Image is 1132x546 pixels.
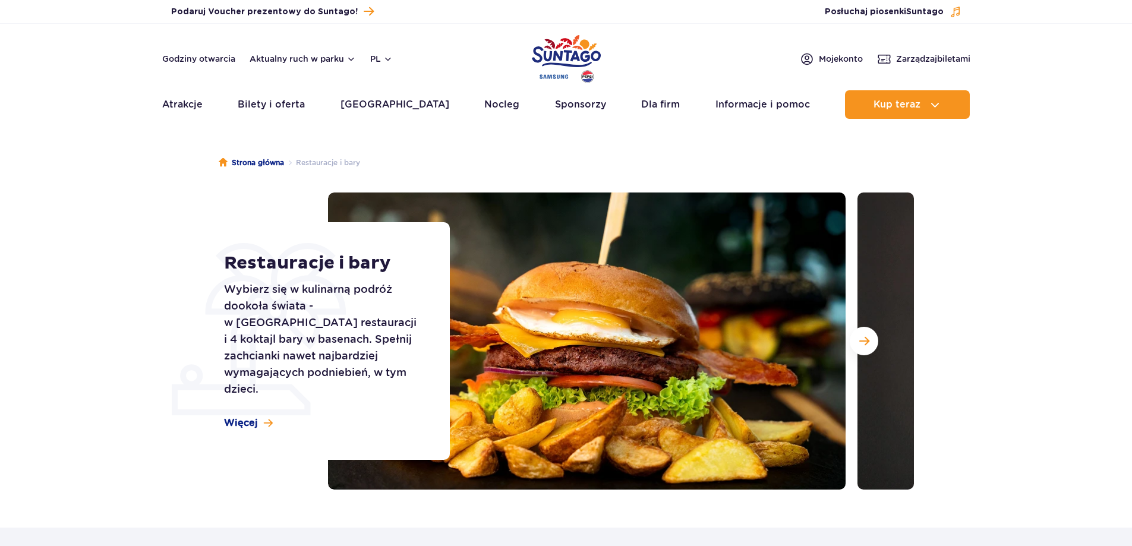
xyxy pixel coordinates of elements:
button: Aktualny ruch w parku [250,54,356,64]
button: pl [370,53,393,65]
a: Sponsorzy [555,90,606,119]
li: Restauracje i bary [284,157,360,169]
span: Posłuchaj piosenki [825,6,944,18]
a: Nocleg [484,90,519,119]
a: Park of Poland [532,30,601,84]
a: [GEOGRAPHIC_DATA] [340,90,449,119]
a: Bilety i oferta [238,90,305,119]
span: Więcej [224,416,258,430]
a: Mojekonto [800,52,863,66]
a: Atrakcje [162,90,203,119]
a: Godziny otwarcia [162,53,235,65]
span: Zarządzaj biletami [896,53,970,65]
a: Więcej [224,416,273,430]
p: Wybierz się w kulinarną podróż dookoła świata - w [GEOGRAPHIC_DATA] restauracji i 4 koktajl bary ... [224,281,423,397]
a: Dla firm [641,90,680,119]
a: Zarządzajbiletami [877,52,970,66]
a: Informacje i pomoc [715,90,810,119]
button: Posłuchaj piosenkiSuntago [825,6,961,18]
span: Kup teraz [874,99,920,110]
button: Kup teraz [845,90,970,119]
a: Podaruj Voucher prezentowy do Suntago! [171,4,374,20]
span: Suntago [906,8,944,16]
span: Podaruj Voucher prezentowy do Suntago! [171,6,358,18]
a: Strona główna [219,157,284,169]
button: Następny slajd [850,327,878,355]
span: Moje konto [819,53,863,65]
h1: Restauracje i bary [224,253,423,274]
